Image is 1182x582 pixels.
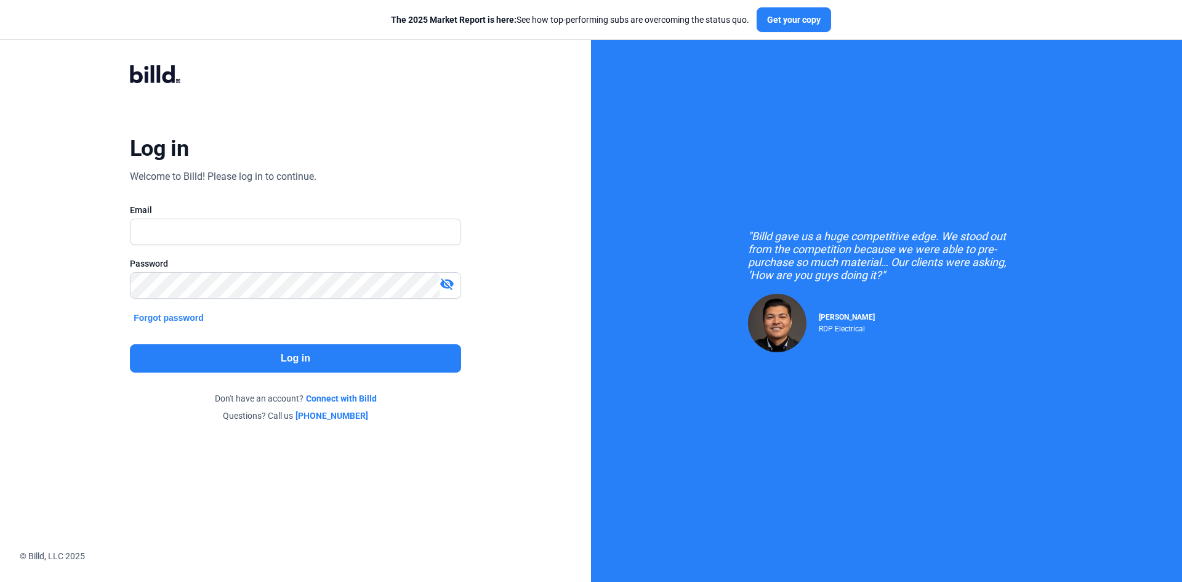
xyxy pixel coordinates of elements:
div: "Billd gave us a huge competitive edge. We stood out from the competition because we were able to... [748,230,1025,281]
button: Forgot password [130,311,207,325]
button: Get your copy [757,7,831,32]
div: See how top-performing subs are overcoming the status quo. [391,14,749,26]
div: Email [130,204,461,216]
div: Don't have an account? [130,392,461,405]
img: Raul Pacheco [748,294,806,352]
a: [PHONE_NUMBER] [295,410,368,422]
div: Log in [130,135,188,162]
span: [PERSON_NAME] [819,313,875,321]
div: Password [130,257,461,270]
span: The 2025 Market Report is here: [391,15,517,25]
a: Connect with Billd [306,392,377,405]
mat-icon: visibility_off [440,277,454,291]
div: Questions? Call us [130,410,461,422]
div: RDP Electrical [819,321,875,333]
div: Welcome to Billd! Please log in to continue. [130,169,316,184]
button: Log in [130,344,461,373]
